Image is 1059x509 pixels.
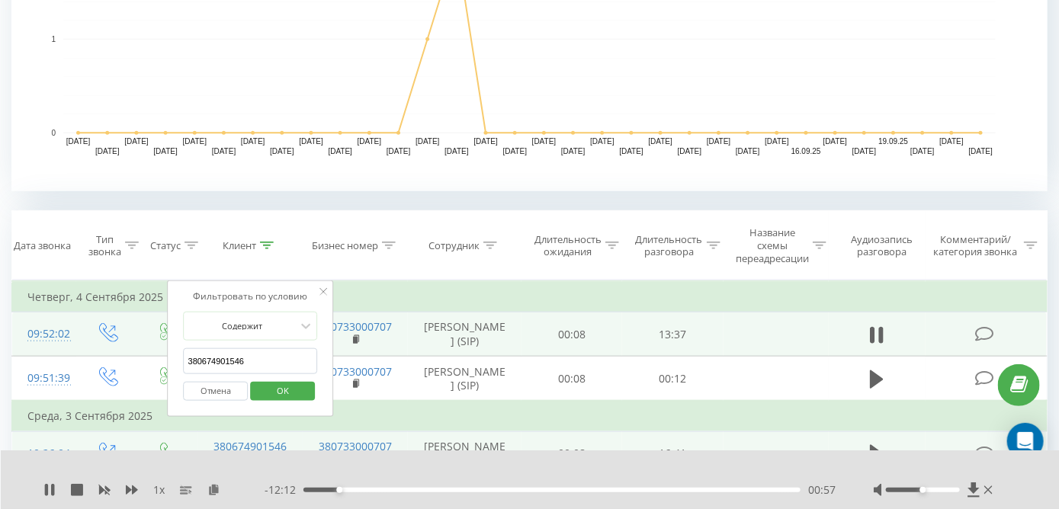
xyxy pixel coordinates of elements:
[319,364,392,379] a: 380733000707
[262,379,304,402] span: OK
[791,148,821,156] text: 16.09.25
[153,148,178,156] text: [DATE]
[521,312,623,357] td: 00:08
[184,348,318,375] input: Введите значение
[250,382,315,401] button: OK
[12,401,1048,431] td: Среда, 3 Сентября 2025
[241,138,265,146] text: [DATE]
[939,138,964,146] text: [DATE]
[678,148,702,156] text: [DATE]
[312,239,378,252] div: Бизнес номер
[184,289,318,304] div: Фильтровать по условию
[66,138,91,146] text: [DATE]
[336,487,342,493] div: Accessibility label
[619,148,643,156] text: [DATE]
[649,138,673,146] text: [DATE]
[808,482,836,498] span: 00:57
[736,226,809,265] div: Название схемы переадресации
[765,138,789,146] text: [DATE]
[910,148,935,156] text: [DATE]
[124,138,149,146] text: [DATE]
[95,148,120,156] text: [DATE]
[521,357,623,402] td: 00:08
[27,319,61,349] div: 09:52:02
[842,233,922,259] div: Аудиозапись разговора
[636,233,703,259] div: Длительность разговора
[270,148,294,156] text: [DATE]
[223,239,256,252] div: Клиент
[534,233,602,259] div: Длительность ожидания
[27,363,61,393] div: 09:51:39
[416,138,440,146] text: [DATE]
[878,138,908,146] text: 19.09.25
[27,439,61,469] div: 10:26:04
[444,148,469,156] text: [DATE]
[14,239,71,252] div: Дата звонка
[12,282,1048,312] td: Четверг, 4 Сентября 2025
[622,312,724,357] td: 13:37
[521,431,623,475] td: 00:08
[622,431,724,475] td: 16:41
[532,138,557,146] text: [DATE]
[265,482,303,498] span: - 12:12
[387,148,411,156] text: [DATE]
[319,439,392,453] a: 380733000707
[852,148,877,156] text: [DATE]
[51,35,56,43] text: 1
[823,138,848,146] text: [DATE]
[51,129,56,137] text: 0
[358,138,382,146] text: [DATE]
[428,239,480,252] div: Сотрудник
[153,482,165,498] span: 1 x
[622,357,724,402] td: 00:12
[969,148,993,156] text: [DATE]
[299,138,323,146] text: [DATE]
[212,148,236,156] text: [DATE]
[590,138,615,146] text: [DATE]
[920,487,926,493] div: Accessibility label
[408,357,521,402] td: [PERSON_NAME] (SIP)
[503,148,528,156] text: [DATE]
[150,239,181,252] div: Статус
[183,138,207,146] text: [DATE]
[1007,423,1044,459] div: Open Intercom Messenger
[319,319,392,334] a: 380733000707
[213,439,287,453] a: 380674901546
[408,431,521,475] td: [PERSON_NAME] (SIP)
[473,138,498,146] text: [DATE]
[931,233,1020,259] div: Комментарий/категория звонка
[329,148,353,156] text: [DATE]
[707,138,731,146] text: [DATE]
[736,148,760,156] text: [DATE]
[184,382,249,401] button: Отмена
[561,148,586,156] text: [DATE]
[88,233,121,259] div: Тип звонка
[408,312,521,357] td: [PERSON_NAME] (SIP)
